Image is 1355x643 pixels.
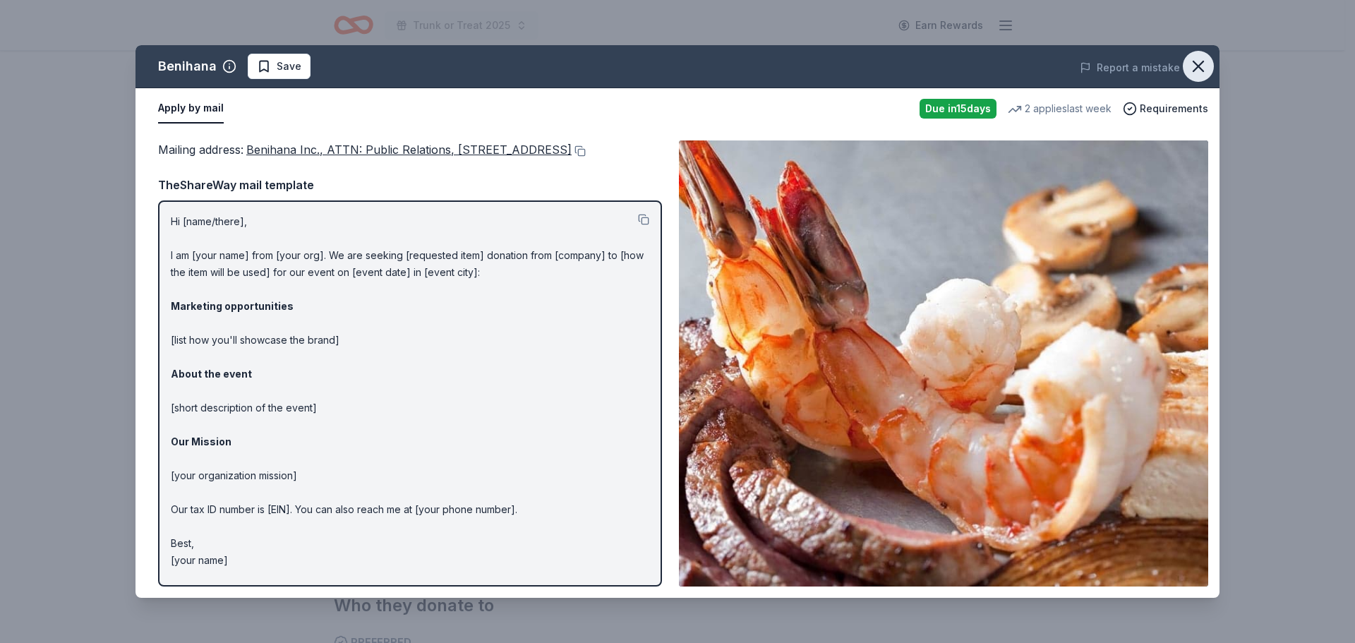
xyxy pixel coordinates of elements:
strong: Marketing opportunities [171,300,294,312]
div: TheShareWay mail template [158,176,662,194]
span: Save [277,58,301,75]
span: Benihana Inc., ATTN: Public Relations, [STREET_ADDRESS] [246,143,572,157]
div: Benihana [158,55,217,78]
button: Requirements [1123,100,1208,117]
div: Due in 15 days [920,99,996,119]
strong: About the event [171,368,252,380]
p: Hi [name/there], I am [your name] from [your org]. We are seeking [requested item] donation from ... [171,213,649,569]
button: Report a mistake [1080,59,1180,76]
strong: Our Mission [171,435,231,447]
img: Image for Benihana [679,140,1208,587]
div: 2 applies last week [1008,100,1112,117]
span: Requirements [1140,100,1208,117]
button: Save [248,54,311,79]
button: Apply by mail [158,94,224,124]
div: Mailing address : [158,140,662,159]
